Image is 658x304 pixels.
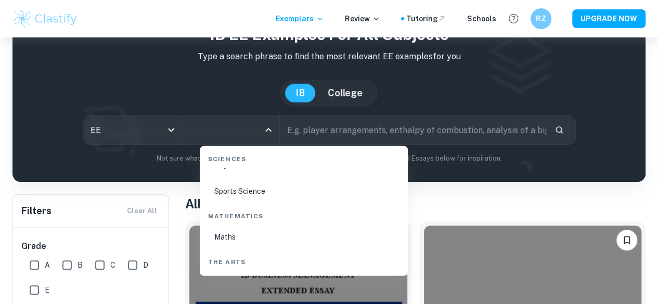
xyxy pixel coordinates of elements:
h6: Grade [21,240,161,253]
li: Sports Science [204,179,404,203]
button: UPGRADE NOW [572,9,646,28]
h1: All EE Examples [185,194,646,213]
div: EE [83,115,181,144]
li: Maths [204,225,404,249]
h6: RZ [535,13,547,24]
p: Not sure what to search for? You can always look through our example Extended Essays below for in... [21,153,637,164]
button: IB [285,84,315,102]
p: Exemplars [276,13,324,24]
button: Bookmark [616,230,637,250]
button: College [317,84,373,102]
span: C [110,259,115,271]
button: RZ [531,8,551,29]
span: A [45,259,50,271]
button: Search [550,121,568,139]
span: D [143,259,148,271]
p: Review [345,13,380,24]
button: Close [261,123,276,137]
span: B [78,259,83,271]
button: Help and Feedback [505,10,522,28]
p: Type a search phrase to find the most relevant EE examples for you [21,50,637,63]
img: Clastify logo [12,8,79,29]
span: E [45,284,49,296]
h6: Filters [21,204,51,218]
input: E.g. player arrangements, enthalpy of combustion, analysis of a big city... [280,115,546,144]
div: Sciences [204,146,404,168]
div: Mathematics [204,203,404,225]
div: The Arts [204,249,404,271]
li: Physics [204,153,404,177]
a: Tutoring [406,13,446,24]
a: Schools [467,13,496,24]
